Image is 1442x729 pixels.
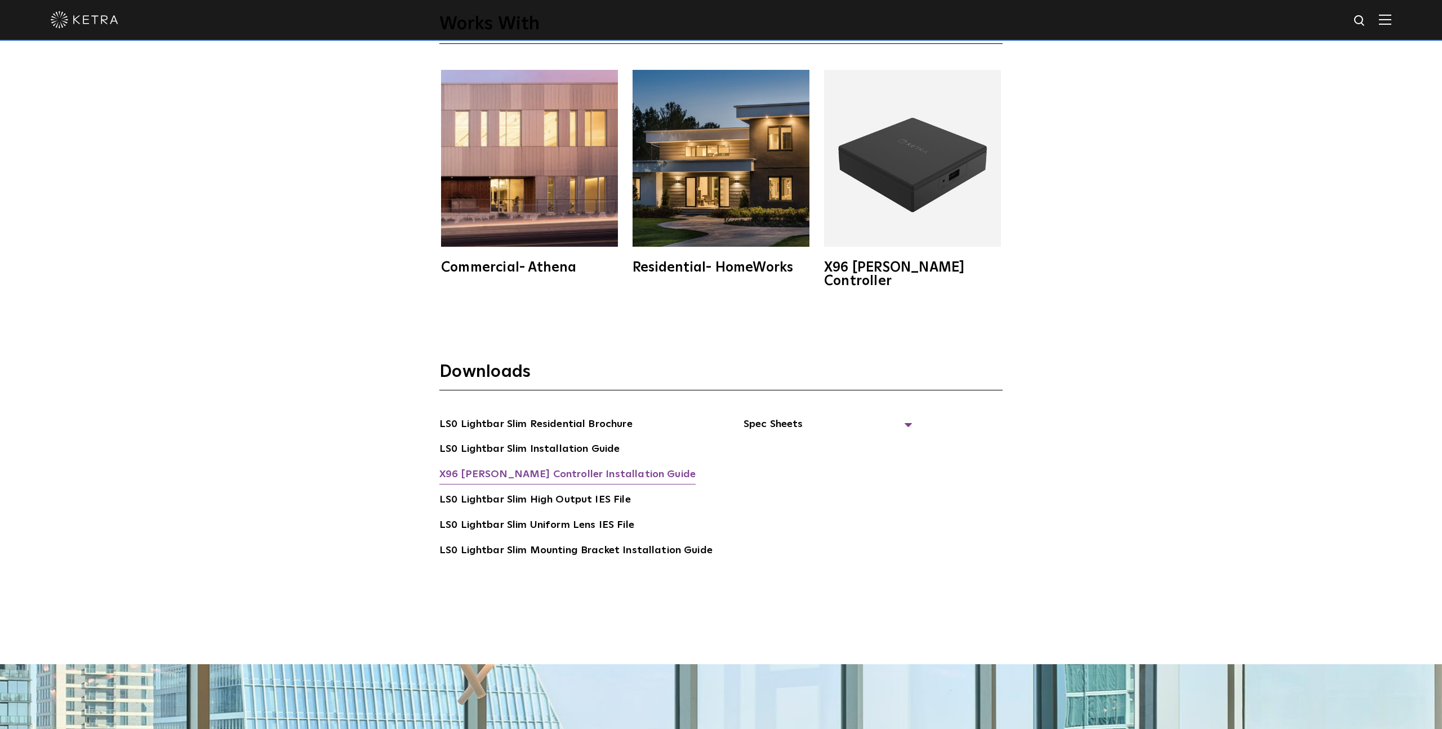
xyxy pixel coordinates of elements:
[631,70,811,274] a: Residential- HomeWorks
[824,70,1001,247] img: X96_Controller
[439,441,620,459] a: LS0 Lightbar Slim Installation Guide
[1353,14,1367,28] img: search icon
[441,70,618,247] img: athena-square
[633,261,809,274] div: Residential- HomeWorks
[744,416,913,441] span: Spec Sheets
[1379,14,1391,25] img: Hamburger%20Nav.svg
[439,543,713,561] a: LS0 Lightbar Slim Mounting Bracket Installation Guide
[439,492,631,510] a: LS0 Lightbar Slim High Output IES File
[439,361,1003,390] h3: Downloads
[633,70,809,247] img: homeworks_hero
[439,466,696,484] a: X96 [PERSON_NAME] Controller Installation Guide
[822,70,1003,288] a: X96 [PERSON_NAME] Controller
[439,517,634,535] a: LS0 Lightbar Slim Uniform Lens IES File
[441,261,618,274] div: Commercial- Athena
[439,416,633,434] a: LS0 Lightbar Slim Residential Brochure
[51,11,118,28] img: ketra-logo-2019-white
[439,70,620,274] a: Commercial- Athena
[824,261,1001,288] div: X96 [PERSON_NAME] Controller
